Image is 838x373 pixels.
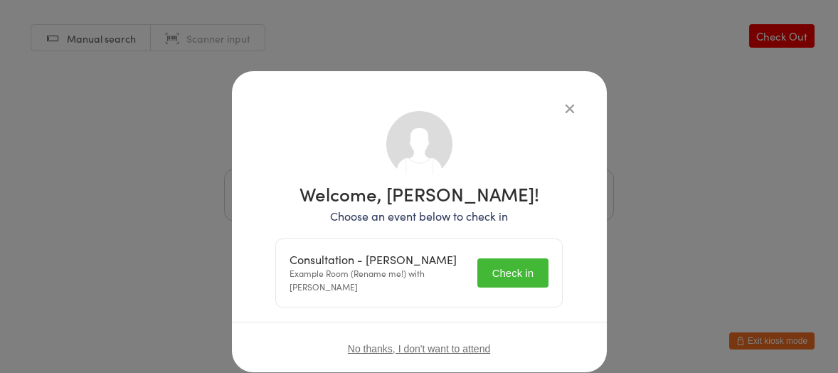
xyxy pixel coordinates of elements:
p: Choose an event below to check in [275,208,563,224]
h1: Welcome, [PERSON_NAME]! [275,184,563,203]
button: Check in [477,258,548,288]
div: Consultation - [PERSON_NAME] [290,253,469,266]
img: no_photo.png [386,111,452,177]
div: Example Room (Rename me!) with [PERSON_NAME] [290,253,469,293]
button: No thanks, I don't want to attend [348,343,490,354]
